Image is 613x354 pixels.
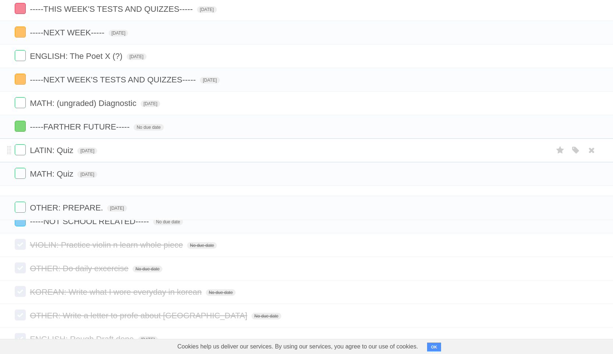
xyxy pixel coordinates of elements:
label: Done [15,286,26,297]
span: VIOLIN: Practice violin n learn whole piece [30,240,185,249]
span: LATIN: Quiz [30,146,75,155]
span: ENGLISH: Rough Draft done [30,334,135,344]
label: Done [15,309,26,321]
label: Done [15,168,26,179]
span: No due date [187,242,217,249]
label: Done [15,121,26,132]
label: Done [15,202,26,213]
span: Cookies help us deliver our services. By using our services, you agree to our use of cookies. [170,339,426,354]
label: Done [15,74,26,85]
span: No due date [251,313,281,319]
span: No due date [133,266,162,272]
span: KOREAN: Write what I wore everyday in korean [30,287,204,297]
span: [DATE] [77,148,97,154]
span: [DATE] [141,100,161,107]
span: [DATE] [197,6,217,13]
label: Done [15,26,26,38]
span: -----THIS WEEK'S TESTS AND QUIZZES----- [30,4,195,14]
span: OTHER: Do daily excercise [30,264,130,273]
label: Done [15,3,26,14]
label: Done [15,144,26,155]
span: No due date [153,219,183,225]
span: [DATE] [109,30,128,36]
span: [DATE] [77,171,97,178]
span: No due date [206,289,236,296]
span: -----NOT SCHOOL RELATED----- [30,217,151,226]
label: Done [15,215,26,226]
button: OK [427,343,441,351]
span: -----FARTHER FUTURE----- [30,122,131,131]
span: ENGLISH: The Poet X (?) [30,52,124,61]
span: -----NEXT WEEK'S TESTS AND QUIZZES----- [30,75,198,84]
label: Star task [553,144,567,156]
label: Done [15,333,26,344]
label: Done [15,239,26,250]
span: OTHER: Write a letter to profe about [GEOGRAPHIC_DATA] [30,311,249,320]
span: No due date [134,124,163,131]
label: Done [15,262,26,273]
label: Done [15,50,26,61]
span: MATH: (ungraded) Diagnostic [30,99,138,108]
span: [DATE] [138,336,158,343]
span: -----NEXT WEEK----- [30,28,106,37]
span: [DATE] [107,205,127,212]
span: OTHER: PREPARE. [30,203,105,212]
span: [DATE] [127,53,147,60]
span: [DATE] [200,77,220,84]
span: MATH: Quiz [30,169,75,178]
label: Done [15,97,26,108]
